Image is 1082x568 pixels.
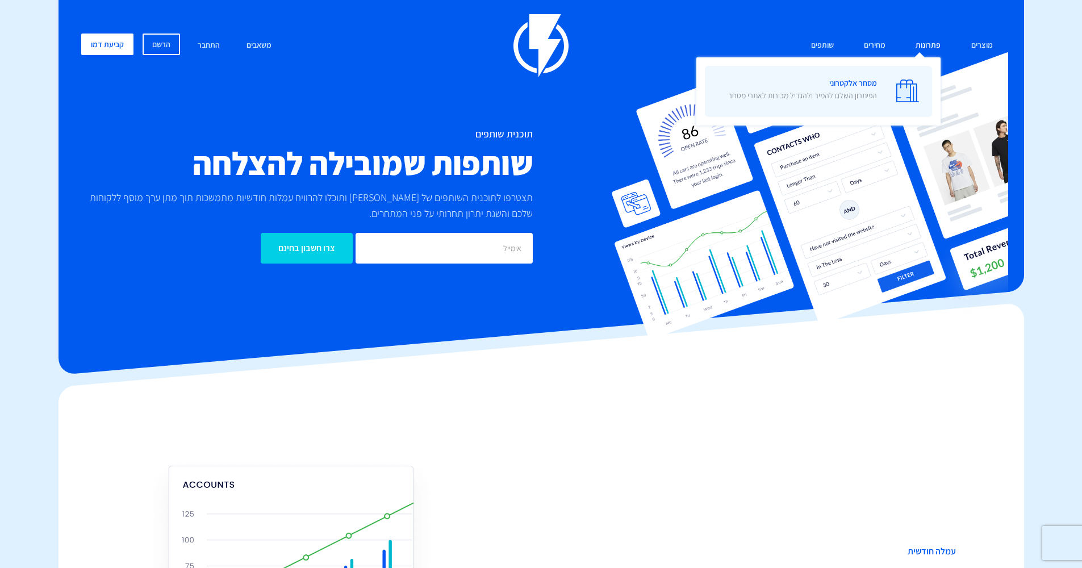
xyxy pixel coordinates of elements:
[855,34,894,58] a: מחירים
[143,34,180,55] a: הרשם
[963,34,1001,58] a: מוצרים
[550,545,956,558] span: עמלה חודשית
[728,74,877,107] span: מסחר אלקטרוני
[90,145,533,181] h2: שותפות שמובילה להצלחה
[238,34,280,58] a: משאבים
[90,190,533,222] p: תצטרפו לתוכנית השותפים של [PERSON_NAME] ותוכלו להרוויח עמלות חודשיות מתמשכות תוך מתן ערך מוסף ללק...
[907,34,949,58] a: פתרונות
[189,34,228,58] a: התחבר
[81,34,133,55] a: קביעת דמו
[728,90,877,101] p: הפיתרון השלם להמיר ולהגדיל מכירות לאתרי מסחר
[261,233,353,264] input: צרו חשבון בחינם
[90,128,533,140] h1: תוכנית שותפים
[705,66,932,117] a: מסחר אלקטרוניהפיתרון השלם להמיר ולהגדיל מכירות לאתרי מסחר
[356,233,533,264] input: אימייל
[803,34,842,58] a: שותפים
